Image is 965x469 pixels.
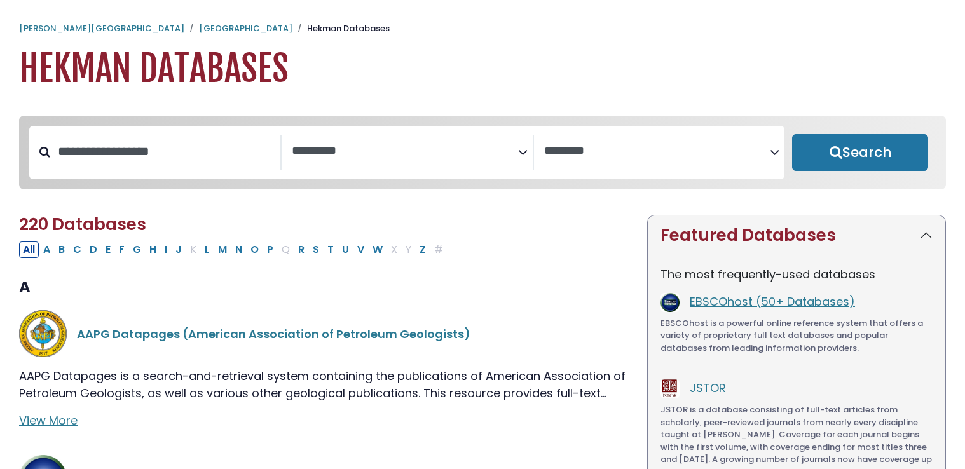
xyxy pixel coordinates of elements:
button: Filter Results R [294,241,308,258]
button: Filter Results T [324,241,338,258]
button: Filter Results J [172,241,186,258]
button: Filter Results A [39,241,54,258]
h1: Hekman Databases [19,48,946,90]
a: EBSCOhost (50+ Databases) [690,294,855,309]
a: [GEOGRAPHIC_DATA] [199,22,292,34]
button: All [19,241,39,258]
button: Filter Results N [231,241,246,258]
button: Filter Results D [86,241,101,258]
nav: Search filters [19,116,946,189]
button: Filter Results B [55,241,69,258]
input: Search database by title or keyword [50,141,280,162]
a: View More [19,412,78,428]
button: Filter Results P [263,241,277,258]
button: Filter Results V [353,241,368,258]
a: AAPG Datapages (American Association of Petroleum Geologists) [77,326,470,342]
button: Filter Results I [161,241,171,258]
a: [PERSON_NAME][GEOGRAPHIC_DATA] [19,22,184,34]
p: AAPG Datapages is a search-and-retrieval system containing the publications of American Associati... [19,367,632,402]
button: Filter Results E [102,241,114,258]
button: Submit for Search Results [792,134,928,171]
a: JSTOR [690,380,726,396]
button: Filter Results W [369,241,387,258]
textarea: Search [544,145,770,158]
button: Filter Results O [247,241,263,258]
button: Filter Results C [69,241,85,258]
button: Filter Results L [201,241,214,258]
h3: A [19,278,632,297]
button: Filter Results U [338,241,353,258]
p: EBSCOhost is a powerful online reference system that offers a variety of proprietary full text da... [660,317,933,355]
button: Filter Results G [129,241,145,258]
p: The most frequently-used databases [660,266,933,283]
span: 220 Databases [19,213,146,236]
div: Alpha-list to filter by first letter of database name [19,241,448,257]
button: Filter Results S [309,241,323,258]
button: Featured Databases [648,215,945,255]
button: Filter Results M [214,241,231,258]
button: Filter Results Z [416,241,430,258]
li: Hekman Databases [292,22,390,35]
button: Filter Results H [146,241,160,258]
button: Filter Results F [115,241,128,258]
nav: breadcrumb [19,22,946,35]
textarea: Search [292,145,518,158]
